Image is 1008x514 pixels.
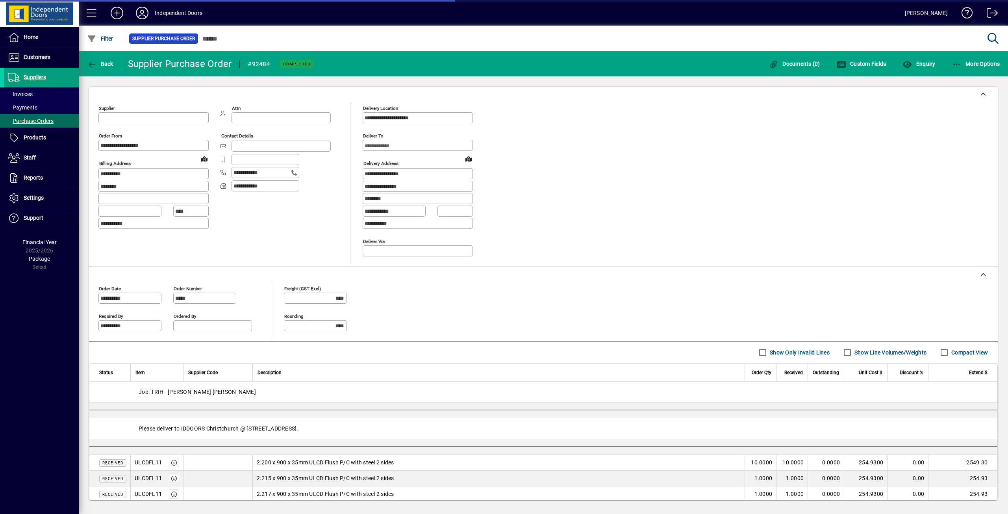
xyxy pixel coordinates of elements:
div: Job: TRIH - [PERSON_NAME] [PERSON_NAME] [89,382,997,402]
span: Invoices [8,91,33,97]
td: 0.00 [887,486,928,502]
div: Supplier Purchase Order [128,58,232,70]
a: Purchase Orders [4,114,79,128]
a: Customers [4,48,79,67]
td: 0.00 [887,455,928,471]
span: Products [24,134,46,141]
span: Discount % [900,368,923,377]
span: Financial Year [22,239,57,245]
td: 0.0000 [808,486,844,502]
label: Show Only Invalid Lines [768,349,830,356]
td: 254.9300 [844,455,887,471]
a: Home [4,28,79,47]
span: Custom Fields [837,61,886,67]
span: Package [29,256,50,262]
mat-label: Supplier [99,106,115,111]
td: 0.00 [887,471,928,486]
span: Completed [283,61,311,67]
mat-label: Order date [99,286,121,291]
span: More Options [952,61,1000,67]
span: 2.200 x 900 x 35mm ULCD Flush P/C with steel 2 sides [257,458,394,466]
button: Custom Fields [835,57,888,71]
span: Received [102,477,123,481]
mat-label: Order number [174,286,202,291]
span: Received [784,368,803,377]
td: 0.0000 [808,455,844,471]
a: Invoices [4,87,79,101]
div: [PERSON_NAME] [905,7,948,19]
a: Payments [4,101,79,114]
td: 2549.30 [928,455,997,471]
span: Reports [24,174,43,181]
div: ULCDFL11 [135,490,162,498]
div: ULCDFL11 [135,474,162,482]
a: Products [4,128,79,148]
td: 10.0000 [776,455,808,471]
a: Settings [4,188,79,208]
td: 1.0000 [776,471,808,486]
label: Compact View [950,349,988,356]
td: 254.9300 [844,471,887,486]
td: 254.93 [928,471,997,486]
mat-label: Freight (GST excl) [284,286,321,291]
span: Order Qty [752,368,771,377]
mat-label: Delivery Location [363,106,398,111]
td: 1.0000 [745,486,776,502]
button: More Options [950,57,1002,71]
mat-label: Deliver via [363,238,385,244]
span: Documents (0) [769,61,820,67]
span: Staff [24,154,36,161]
td: 1.0000 [776,486,808,502]
span: Outstanding [813,368,839,377]
button: Add [104,6,130,20]
span: Settings [24,195,44,201]
span: Enquiry [902,61,935,67]
span: Unit Cost $ [859,368,882,377]
a: Support [4,208,79,228]
span: Received [102,492,123,497]
span: Received [102,461,123,465]
span: Supplier Code [188,368,218,377]
button: Enquiry [901,57,937,71]
mat-label: Rounding [284,313,303,319]
td: 254.93 [928,486,997,502]
span: 2.217 x 900 x 35mm ULCD Flush P/C with steel 2 sides [257,490,394,498]
span: Payments [8,104,37,111]
span: Extend $ [969,368,988,377]
span: Description [258,368,282,377]
span: Purchase Orders [8,118,54,124]
a: Reports [4,168,79,188]
td: 254.9300 [844,486,887,502]
div: Independent Doors [155,7,202,19]
a: Knowledge Base [956,2,973,27]
app-page-header-button: Back [79,57,122,71]
span: Supplier Purchase Order [132,35,195,43]
mat-label: Attn [232,106,241,111]
span: Status [99,368,113,377]
span: Customers [24,54,50,60]
mat-label: Order from [99,133,122,139]
td: 0.0000 [808,471,844,486]
td: 1.0000 [745,471,776,486]
div: #92484 [248,58,270,71]
td: 10.0000 [745,455,776,471]
span: Back [87,61,113,67]
a: View on map [462,152,475,165]
mat-label: Required by [99,313,123,319]
label: Show Line Volumes/Weights [853,349,926,356]
button: Documents (0) [767,57,822,71]
span: 2.215 x 900 x 35mm ULCD Flush P/C with steel 2 sides [257,474,394,482]
mat-label: Ordered by [174,313,196,319]
a: Logout [981,2,998,27]
a: View on map [198,152,211,165]
div: ULCDFL11 [135,458,162,466]
span: Filter [87,35,113,42]
span: Support [24,215,43,221]
button: Filter [85,32,115,46]
button: Back [85,57,115,71]
button: Profile [130,6,155,20]
span: Suppliers [24,74,46,80]
span: Item [135,368,145,377]
a: Staff [4,148,79,168]
mat-label: Deliver To [363,133,384,139]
